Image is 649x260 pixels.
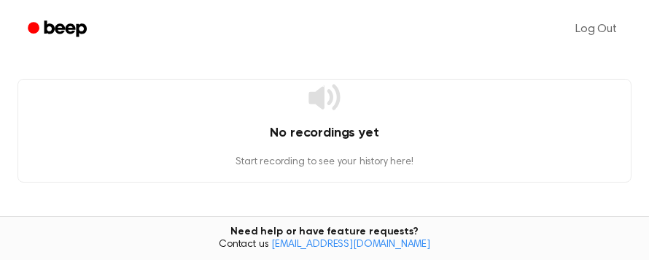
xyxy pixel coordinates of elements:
[18,15,100,44] a: Beep
[271,240,430,250] a: [EMAIL_ADDRESS][DOMAIN_NAME]
[9,239,640,252] span: Contact us
[18,155,631,170] p: Start recording to see your history here!
[561,12,631,47] a: Log Out
[18,123,631,143] h4: No recordings yet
